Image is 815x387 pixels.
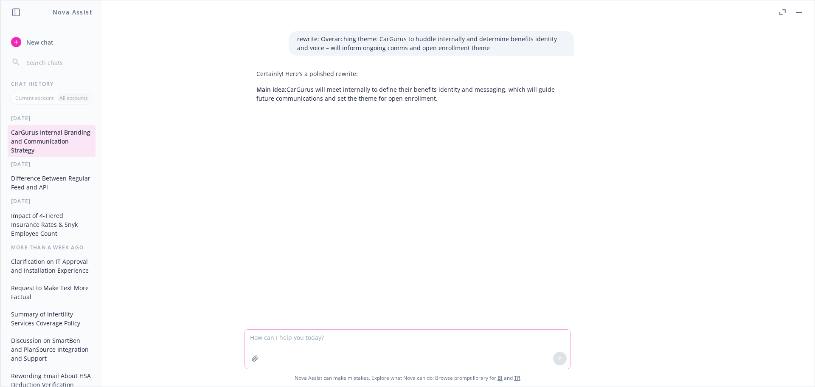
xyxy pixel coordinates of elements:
p: All accounts [59,94,88,102]
div: Chat History [1,80,102,88]
button: CarGurus Internal Branding and Communication Strategy [8,125,96,157]
div: [DATE] [1,198,102,205]
h1: Nova Assist [53,8,93,17]
button: Discussion on SmartBen and PlanSource Integration and Support [8,333,96,365]
span: New chat [25,38,53,47]
div: More than a week ago [1,244,102,251]
button: New chat [8,34,96,50]
div: [DATE] [1,161,102,168]
button: Summary of Infertility Services Coverage Policy [8,307,96,330]
button: Request to Make Text More Factual [8,281,96,304]
button: Clarification on IT Approval and Installation Experience [8,254,96,277]
a: TR [514,374,520,381]
button: Impact of 4-Tiered Insurance Rates & Snyk Employee Count [8,209,96,240]
span: Nova Assist can make mistakes. Explore what Nova can do: Browse prompt library for and [295,369,520,387]
p: Current account [15,94,53,102]
p: rewrite: Overarching theme: CarGurus to huddle internally and determine benefits identity and voi... [297,34,565,52]
input: Search chats [25,56,92,68]
span: Main idea: [256,85,287,93]
p: Certainly! Here’s a polished rewrite: [256,69,565,78]
a: BI [497,374,503,381]
div: [DATE] [1,115,102,122]
button: Difference Between Regular Feed and API [8,171,96,194]
p: CarGurus will meet internally to define their benefits identity and messaging, which will guide f... [256,85,565,103]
